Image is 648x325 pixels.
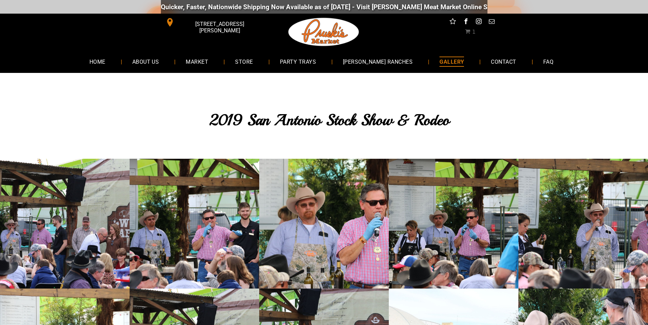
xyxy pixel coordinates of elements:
[176,52,218,71] a: MARKET
[533,52,564,71] a: FAQ
[481,52,526,71] a: CONTACT
[176,17,263,37] span: [STREET_ADDRESS][PERSON_NAME]
[429,52,474,71] a: GALLERY
[333,52,423,71] a: [PERSON_NAME] RANCHES
[487,17,496,28] a: email
[79,52,116,71] a: HOME
[287,14,361,50] img: Pruski-s+Market+HQ+Logo2-1920w.png
[448,17,457,28] a: Social network
[161,17,265,28] a: [STREET_ADDRESS][PERSON_NAME]
[472,29,476,35] span: 1
[270,52,326,71] a: PARTY TRAYS
[225,52,263,71] a: STORE
[122,52,169,71] a: ABOUT US
[209,110,449,130] span: 2019 San Antonio Stock Show & Rodeo
[461,17,470,28] a: facebook
[439,57,464,66] span: GALLERY
[474,17,483,28] a: instagram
